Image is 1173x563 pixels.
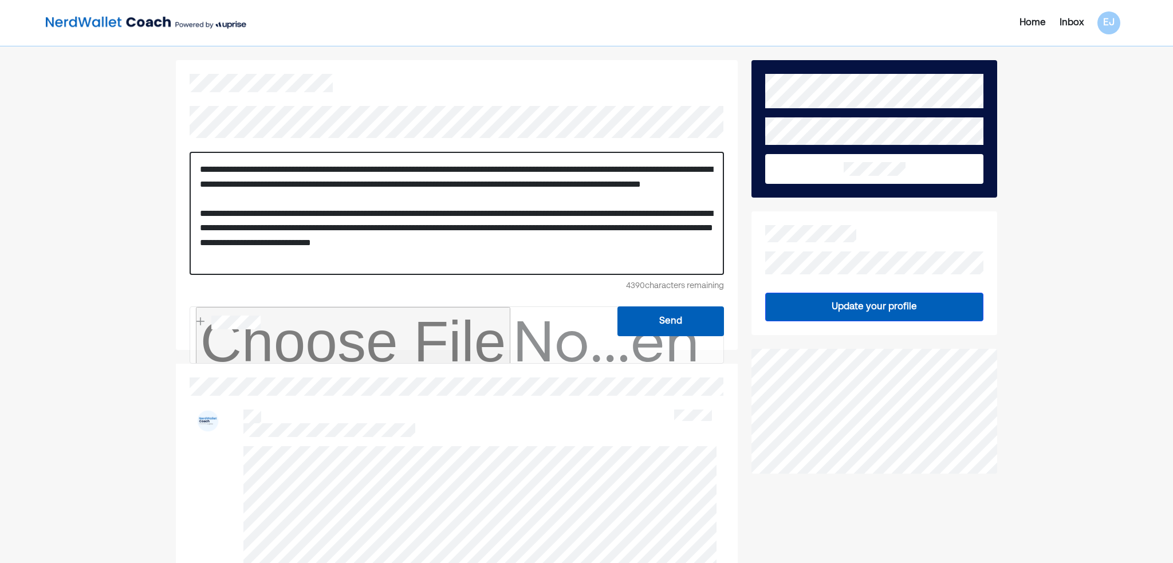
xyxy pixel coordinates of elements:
[1097,11,1120,34] div: EJ
[617,306,725,336] button: Send
[1060,16,1084,30] div: Inbox
[190,152,724,275] div: Rich Text Editor. Editing area: main
[190,279,724,292] div: 4390 characters remaining
[765,293,983,321] button: Update your profile
[1020,16,1046,30] div: Home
